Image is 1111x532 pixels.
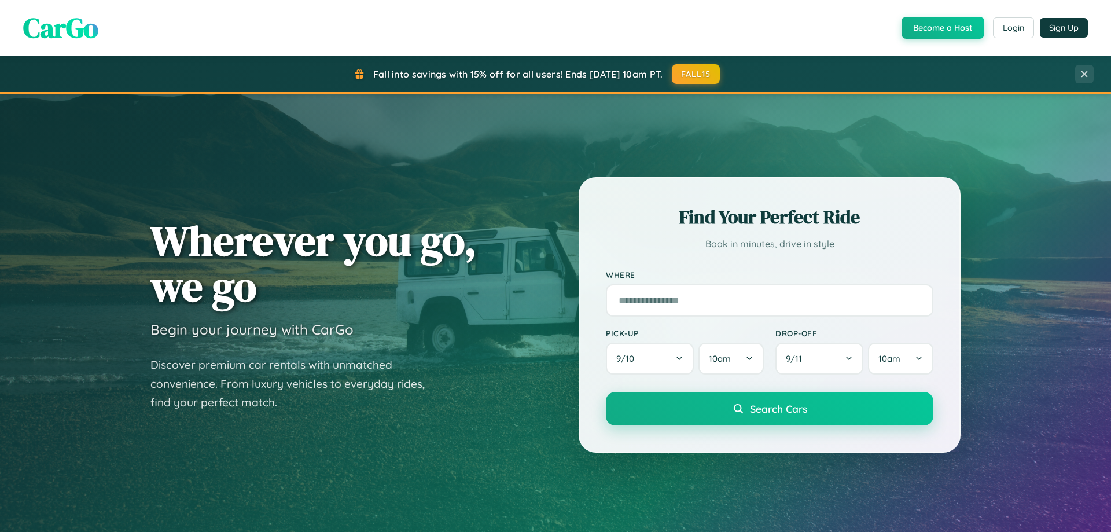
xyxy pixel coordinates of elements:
[23,9,98,47] span: CarGo
[698,343,764,375] button: 10am
[606,392,933,425] button: Search Cars
[616,353,640,364] span: 9 / 10
[606,236,933,252] p: Book in minutes, drive in style
[606,328,764,338] label: Pick-up
[902,17,984,39] button: Become a Host
[709,353,731,364] span: 10am
[993,17,1034,38] button: Login
[373,68,663,80] span: Fall into savings with 15% off for all users! Ends [DATE] 10am PT.
[1040,18,1088,38] button: Sign Up
[672,64,720,84] button: FALL15
[150,218,477,309] h1: Wherever you go, we go
[606,270,933,280] label: Where
[775,343,863,375] button: 9/11
[606,204,933,230] h2: Find Your Perfect Ride
[150,321,354,338] h3: Begin your journey with CarGo
[606,343,694,375] button: 9/10
[150,355,440,412] p: Discover premium car rentals with unmatched convenience. From luxury vehicles to everyday rides, ...
[775,328,933,338] label: Drop-off
[786,353,808,364] span: 9 / 11
[868,343,933,375] button: 10am
[878,353,900,364] span: 10am
[750,402,807,415] span: Search Cars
